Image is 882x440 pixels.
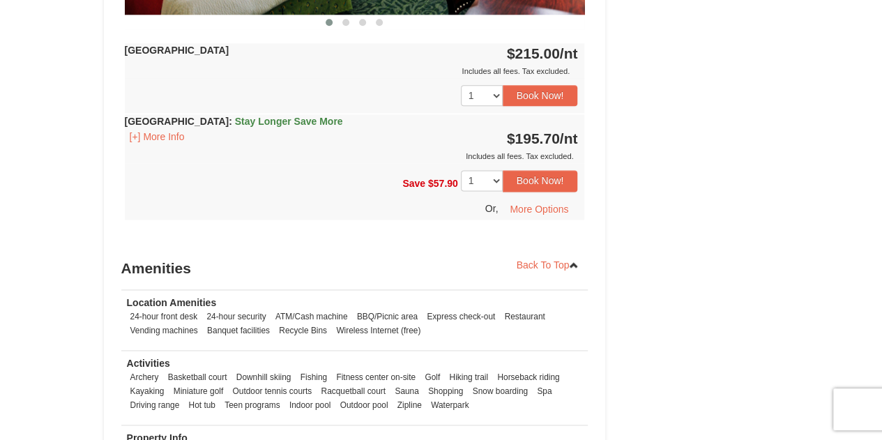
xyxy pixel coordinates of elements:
li: Sauna [391,384,422,398]
span: $195.70 [507,130,560,146]
li: Basketball court [165,370,231,384]
button: [+] More Info [125,129,190,144]
li: Indoor pool [286,398,335,412]
div: Includes all fees. Tax excluded. [125,149,578,163]
li: BBQ/Picnic area [353,310,421,324]
li: Horseback riding [494,370,563,384]
li: Driving range [127,398,183,412]
span: Save [402,178,425,189]
button: More Options [501,199,577,220]
li: Shopping [425,384,466,398]
li: Archery [127,370,162,384]
span: /nt [560,130,578,146]
li: Hot tub [185,398,219,412]
li: Snow boarding [469,384,531,398]
span: /nt [560,45,578,61]
li: Outdoor tennis courts [229,384,315,398]
li: Spa [533,384,555,398]
strong: $215.00 [507,45,578,61]
li: Kayaking [127,384,168,398]
li: Downhill skiing [233,370,295,384]
span: $57.90 [428,178,458,189]
li: Vending machines [127,324,202,337]
li: Banquet facilities [204,324,273,337]
span: : [229,116,232,127]
li: Miniature golf [170,384,227,398]
li: Express check-out [423,310,499,324]
strong: Activities [127,358,170,369]
span: Or, [485,202,499,213]
a: Back To Top [508,255,588,275]
li: Fitness center on-site [333,370,419,384]
h3: Amenities [121,255,588,282]
li: Golf [421,370,443,384]
li: Recycle Bins [275,324,330,337]
button: Book Now! [503,170,578,191]
li: Restaurant [501,310,548,324]
li: Waterpark [427,398,472,412]
strong: Location Amenities [127,297,217,308]
li: Hiking trail [446,370,492,384]
strong: [GEOGRAPHIC_DATA] [125,116,343,127]
li: Zipline [394,398,425,412]
li: Fishing [297,370,330,384]
li: Wireless Internet (free) [333,324,424,337]
li: ATM/Cash machine [272,310,351,324]
button: Book Now! [503,85,578,106]
div: Includes all fees. Tax excluded. [125,64,578,78]
strong: [GEOGRAPHIC_DATA] [125,45,229,56]
li: Teen programs [221,398,283,412]
span: Stay Longer Save More [235,116,343,127]
li: Racquetball court [317,384,389,398]
li: 24-hour security [203,310,269,324]
li: Outdoor pool [337,398,392,412]
li: 24-hour front desk [127,310,202,324]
